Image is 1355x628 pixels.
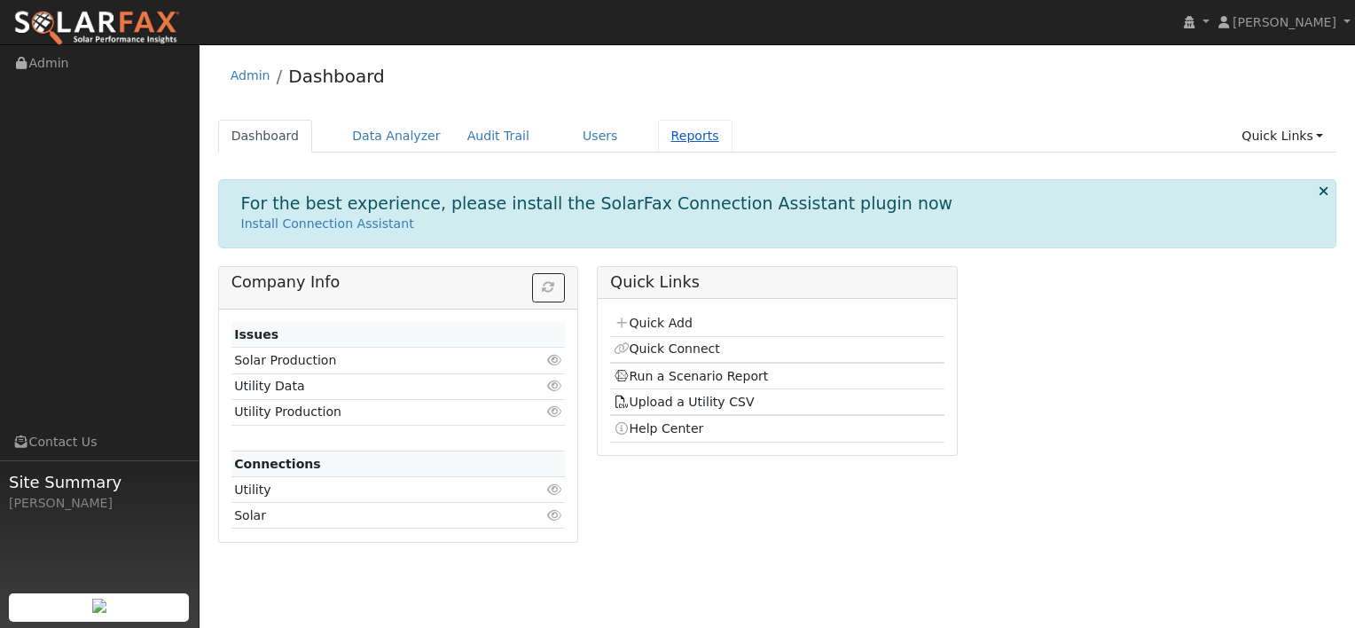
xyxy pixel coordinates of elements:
i: Click to view [546,380,562,392]
a: Dashboard [288,66,385,87]
a: Audit Trail [454,120,543,153]
a: Upload a Utility CSV [614,395,755,409]
h5: Company Info [231,273,565,292]
td: Utility [231,477,512,503]
span: [PERSON_NAME] [1233,15,1336,29]
td: Utility Data [231,373,512,399]
a: Quick Connect [614,341,720,356]
td: Solar [231,503,512,529]
h1: For the best experience, please install the SolarFax Connection Assistant plugin now [241,193,953,214]
td: Solar Production [231,348,512,373]
a: Help Center [614,421,704,436]
a: Reports [658,120,732,153]
div: [PERSON_NAME] [9,494,190,513]
a: Users [569,120,631,153]
a: Run a Scenario Report [614,369,769,383]
i: Click to view [546,354,562,366]
a: Quick Add [614,316,693,330]
span: Site Summary [9,470,190,494]
td: Utility Production [231,399,512,425]
i: Click to view [546,405,562,418]
img: retrieve [92,599,106,613]
strong: Issues [234,327,278,341]
h5: Quick Links [610,273,944,292]
i: Click to view [546,509,562,522]
a: Install Connection Assistant [241,216,414,231]
i: Click to view [546,483,562,496]
a: Data Analyzer [339,120,454,153]
img: SolarFax [13,10,180,47]
a: Dashboard [218,120,313,153]
a: Quick Links [1228,120,1336,153]
a: Admin [231,68,270,82]
strong: Connections [234,457,321,471]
